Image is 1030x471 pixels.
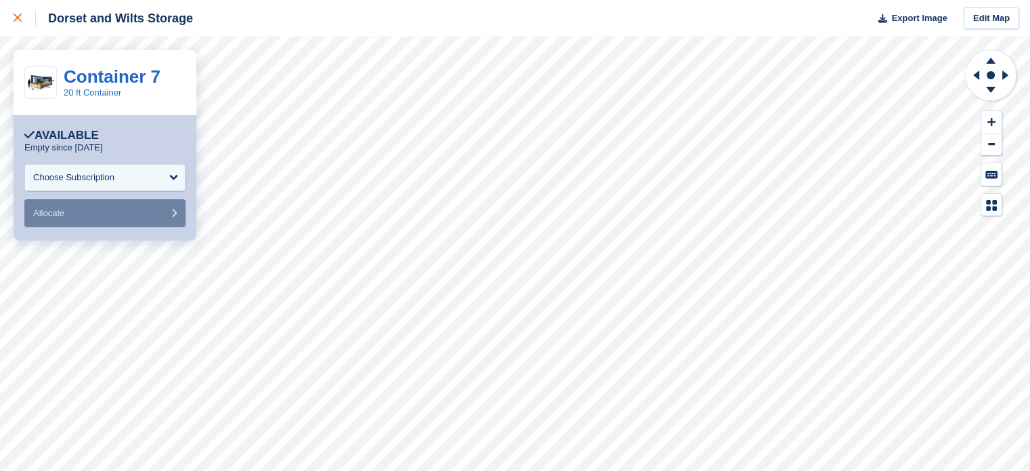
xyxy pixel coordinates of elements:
[981,194,1002,216] button: Map Legend
[64,66,160,87] a: Container 7
[25,71,56,95] img: 20-ft-container.jpg
[33,208,64,218] span: Allocate
[24,129,99,142] div: Available
[981,163,1002,186] button: Keyboard Shortcuts
[64,87,121,98] a: 20 ft Container
[981,111,1002,134] button: Zoom In
[891,12,947,25] span: Export Image
[870,7,947,30] button: Export Image
[24,142,102,153] p: Empty since [DATE]
[24,199,186,227] button: Allocate
[964,7,1019,30] a: Edit Map
[36,10,193,26] div: Dorset and Wilts Storage
[33,171,114,184] div: Choose Subscription
[981,134,1002,156] button: Zoom Out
